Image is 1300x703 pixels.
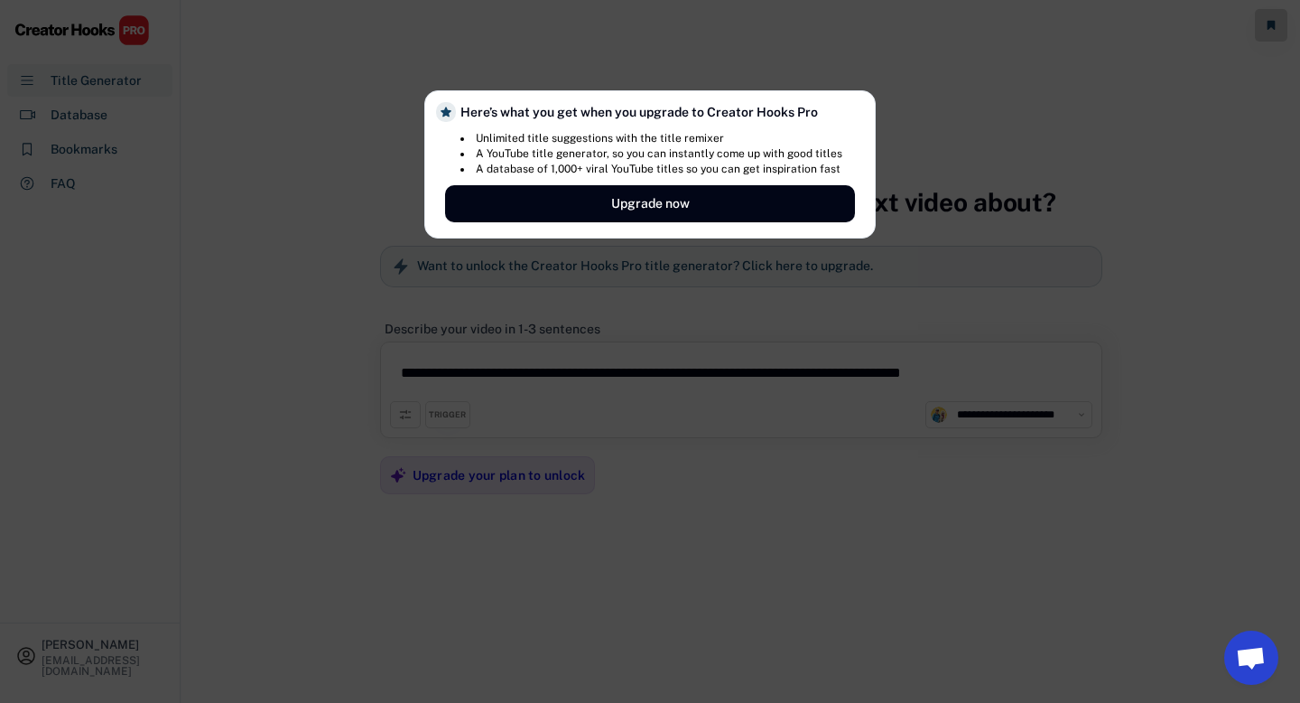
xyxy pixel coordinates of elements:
[445,185,855,222] button: Upgrade now
[460,103,855,122] div: Here’s what you get when you upgrade to Creator Hooks Pro
[460,162,842,177] li: A database of 1,000+ viral YouTube titles so you can get inspiration fast
[460,146,842,162] li: A YouTube title generator, so you can instantly come up with good titles
[460,131,842,146] li: Unlimited title suggestions with the title remixer
[1224,631,1278,685] a: Open chat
